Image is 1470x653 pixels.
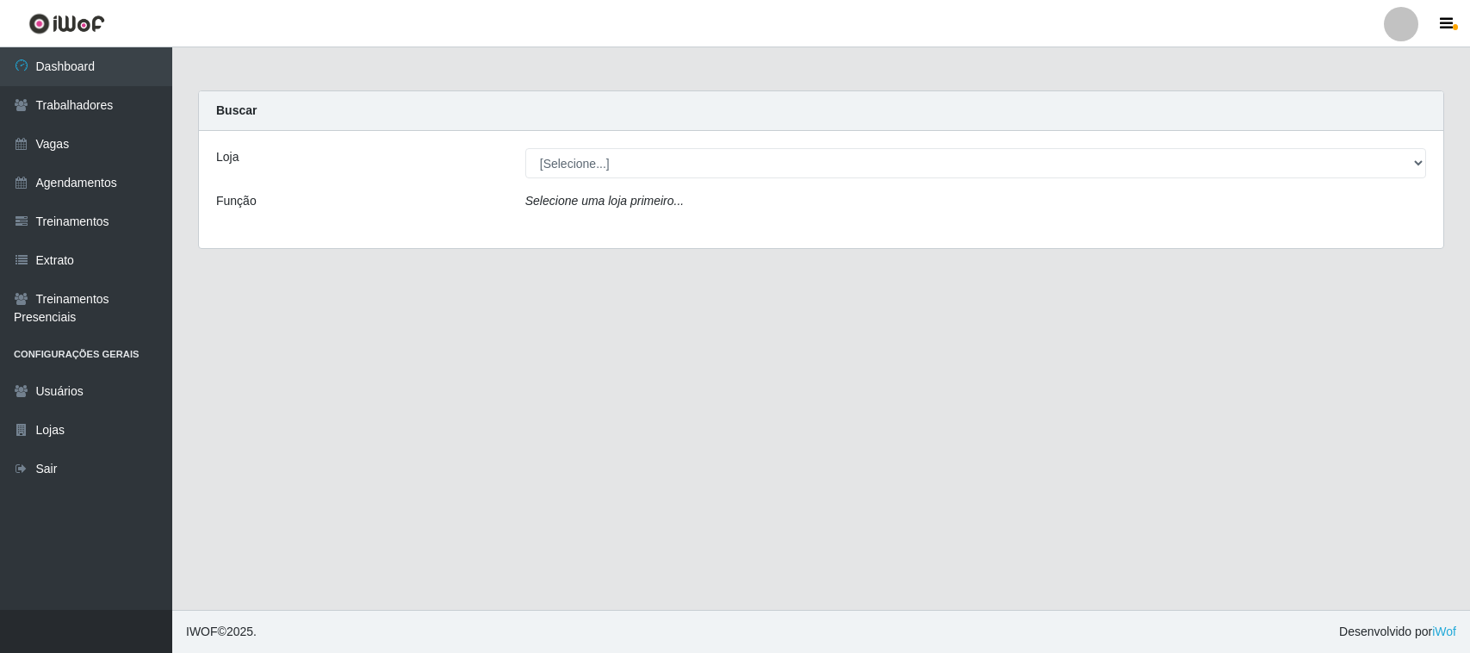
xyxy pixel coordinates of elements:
[216,192,257,210] label: Função
[28,13,105,34] img: CoreUI Logo
[1432,625,1456,638] a: iWof
[186,625,218,638] span: IWOF
[525,194,684,208] i: Selecione uma loja primeiro...
[216,103,257,117] strong: Buscar
[1339,623,1456,641] span: Desenvolvido por
[186,623,257,641] span: © 2025 .
[216,148,239,166] label: Loja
